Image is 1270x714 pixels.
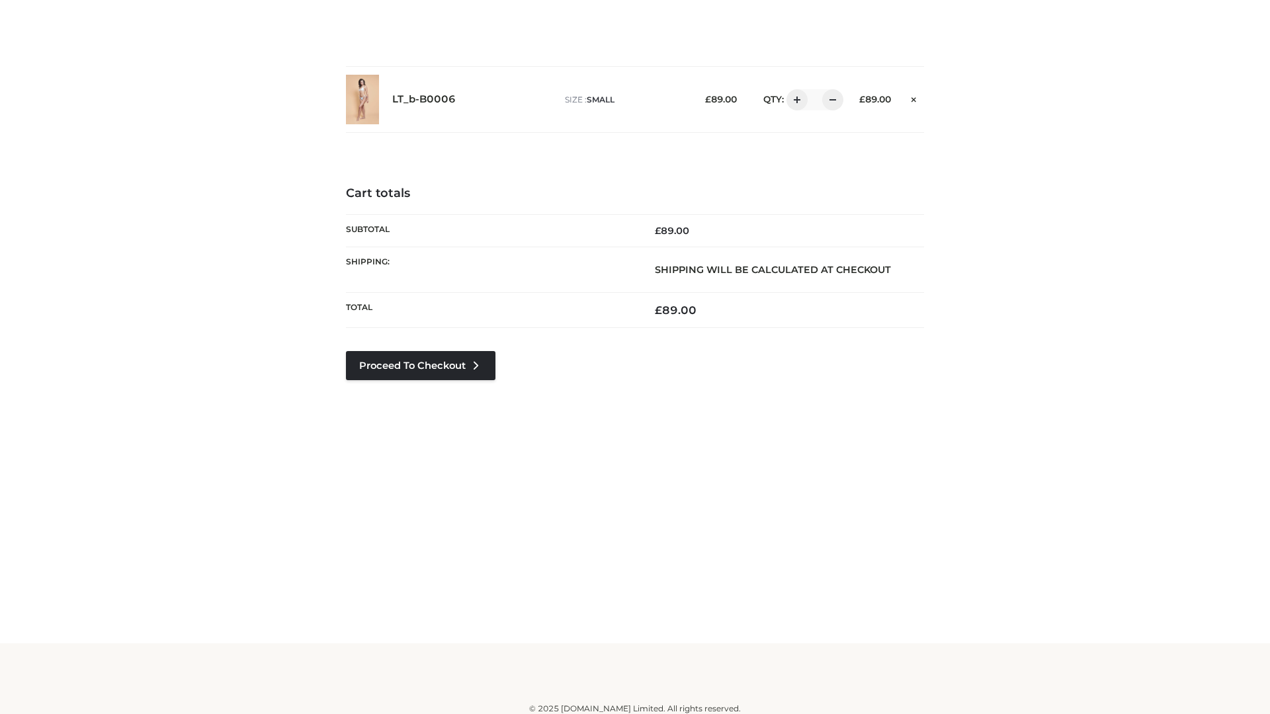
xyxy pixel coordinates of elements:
[565,94,685,106] p: size :
[655,225,661,237] span: £
[346,351,495,380] a: Proceed to Checkout
[705,94,711,104] span: £
[346,186,924,201] h4: Cart totals
[346,75,379,124] img: LT_b-B0006 - SMALL
[904,89,924,106] a: Remove this item
[705,94,737,104] bdi: 89.00
[750,89,839,110] div: QTY:
[346,293,635,328] th: Total
[859,94,865,104] span: £
[346,247,635,292] th: Shipping:
[392,93,456,106] a: LT_b-B0006
[655,303,662,317] span: £
[655,264,891,276] strong: Shipping will be calculated at checkout
[346,214,635,247] th: Subtotal
[859,94,891,104] bdi: 89.00
[587,95,614,104] span: SMALL
[655,303,697,317] bdi: 89.00
[655,225,689,237] bdi: 89.00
